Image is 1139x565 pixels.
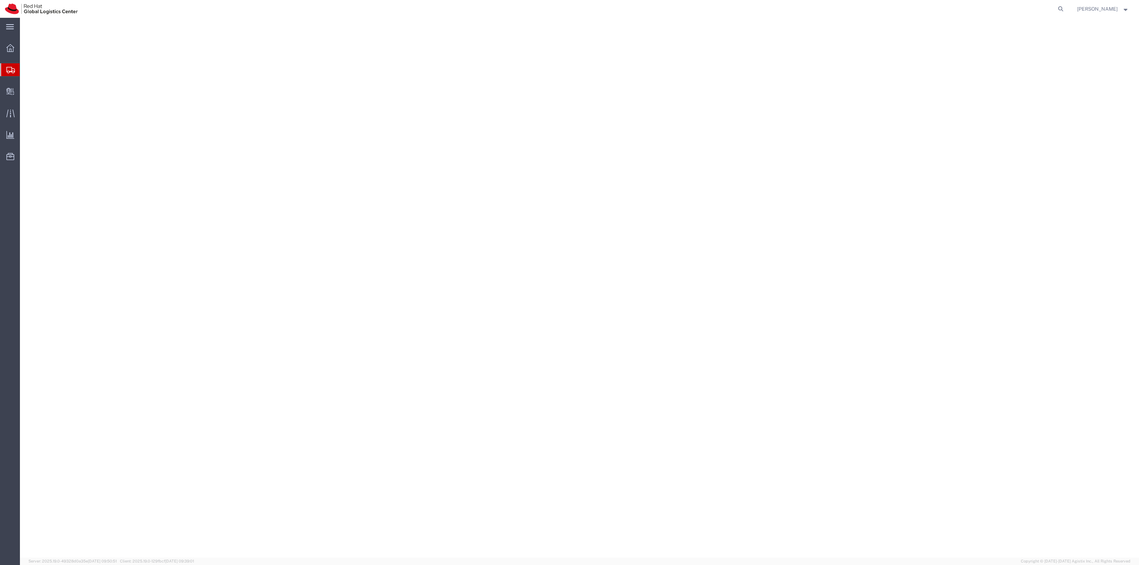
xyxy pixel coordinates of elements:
[1077,5,1129,13] button: [PERSON_NAME]
[5,4,78,14] img: logo
[20,18,1139,558] iframe: FS Legacy Container
[1021,558,1130,564] span: Copyright © [DATE]-[DATE] Agistix Inc., All Rights Reserved
[28,559,117,563] span: Server: 2025.19.0-49328d0a35e
[120,559,194,563] span: Client: 2025.19.0-129fbcf
[88,559,117,563] span: [DATE] 09:50:51
[165,559,194,563] span: [DATE] 09:39:01
[1077,5,1118,13] span: Robert Lomax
